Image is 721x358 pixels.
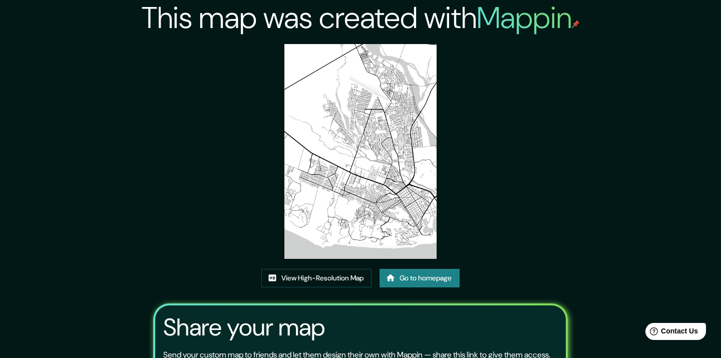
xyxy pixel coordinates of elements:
[572,20,580,28] img: mappin-pin
[380,269,460,287] a: Go to homepage
[163,313,325,341] h3: Share your map
[632,319,710,347] iframe: Help widget launcher
[261,269,372,287] a: View High-Resolution Map
[284,44,436,259] img: created-map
